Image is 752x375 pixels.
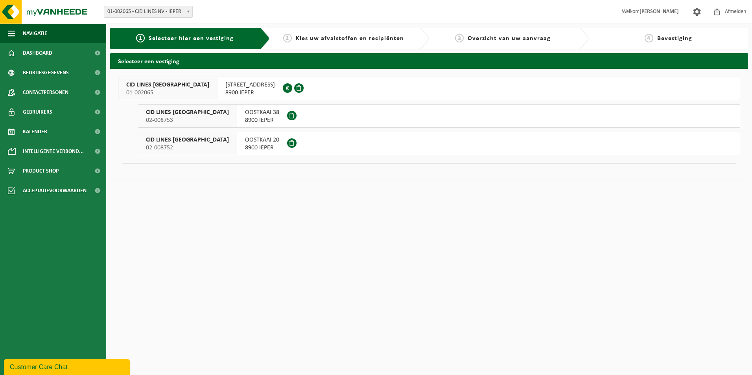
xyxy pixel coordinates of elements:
[146,144,229,152] span: 02-008752
[23,102,52,122] span: Gebruikers
[245,144,279,152] span: 8900 IEPER
[23,161,59,181] span: Product Shop
[657,35,692,42] span: Bevestiging
[640,9,679,15] strong: [PERSON_NAME]
[118,77,740,100] button: CID LINES [GEOGRAPHIC_DATA] 01-002065 [STREET_ADDRESS]8900 IEPER
[245,108,279,116] span: OOSTKAAI 38
[136,34,145,42] span: 1
[146,116,229,124] span: 02-008753
[23,43,52,63] span: Dashboard
[126,89,209,97] span: 01-002065
[23,24,47,43] span: Navigatie
[138,132,740,155] button: CID LINES [GEOGRAPHIC_DATA] 02-008752 OOSTKAAI 208900 IEPER
[146,136,229,144] span: CID LINES [GEOGRAPHIC_DATA]
[149,35,234,42] span: Selecteer hier een vestiging
[245,116,279,124] span: 8900 IEPER
[23,181,87,200] span: Acceptatievoorwaarden
[104,6,192,17] span: 01-002065 - CID LINES NV - IEPER
[283,34,292,42] span: 2
[110,53,748,68] h2: Selecteer een vestiging
[468,35,551,42] span: Overzicht van uw aanvraag
[23,142,84,161] span: Intelligente verbond...
[296,35,404,42] span: Kies uw afvalstoffen en recipiënten
[455,34,464,42] span: 3
[138,104,740,128] button: CID LINES [GEOGRAPHIC_DATA] 02-008753 OOSTKAAI 388900 IEPER
[104,6,193,18] span: 01-002065 - CID LINES NV - IEPER
[245,136,279,144] span: OOSTKAAI 20
[146,108,229,116] span: CID LINES [GEOGRAPHIC_DATA]
[126,81,209,89] span: CID LINES [GEOGRAPHIC_DATA]
[225,89,275,97] span: 8900 IEPER
[645,34,653,42] span: 4
[23,63,69,83] span: Bedrijfsgegevens
[225,81,275,89] span: [STREET_ADDRESS]
[23,83,68,102] span: Contactpersonen
[23,122,47,142] span: Kalender
[4,358,131,375] iframe: chat widget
